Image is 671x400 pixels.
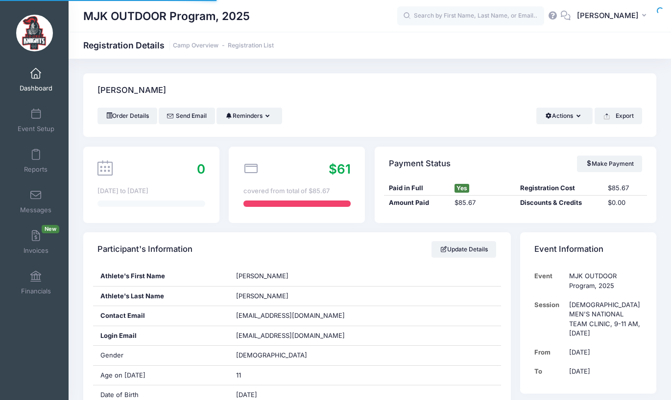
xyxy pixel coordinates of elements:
button: Actions [536,108,593,124]
div: Contact Email [93,306,229,326]
button: [PERSON_NAME] [571,5,656,27]
span: [PERSON_NAME] [236,272,288,280]
div: Athlete's First Name [93,267,229,286]
div: $85.67 [603,183,647,193]
div: Athlete's Last Name [93,287,229,306]
div: Gender [93,346,229,365]
a: Messages [13,184,59,219]
div: Login Email [93,326,229,346]
td: To [534,362,564,381]
td: From [534,343,564,362]
span: [EMAIL_ADDRESS][DOMAIN_NAME] [236,331,359,341]
span: [DATE] [236,391,257,399]
td: [DATE] [564,362,642,381]
div: $0.00 [603,198,647,208]
div: Age on [DATE] [93,366,229,385]
div: $85.67 [450,198,515,208]
h4: Payment Status [389,150,451,178]
span: [EMAIL_ADDRESS][DOMAIN_NAME] [236,311,345,319]
h1: Registration Details [83,40,274,50]
a: Dashboard [13,63,59,97]
h4: Event Information [534,236,603,264]
img: MJK OUTDOOR Program, 2025 [16,15,53,51]
span: [PERSON_NAME] [236,292,288,300]
div: covered from total of $85.67 [243,186,351,196]
span: Invoices [24,246,48,255]
span: Messages [20,206,51,214]
td: [DEMOGRAPHIC_DATA] MEN'S NATIONAL TEAM CLINIC, 9-11 AM, [DATE] [564,295,642,343]
a: Registration List [228,42,274,49]
span: $61 [329,161,351,177]
a: Order Details [97,108,157,124]
span: Reports [24,165,48,174]
div: Amount Paid [384,198,450,208]
td: Session [534,295,564,343]
a: Event Setup [13,103,59,137]
div: Discounts & Credits [515,198,603,208]
h1: MJK OUTDOOR Program, 2025 [83,5,250,27]
span: Financials [21,287,51,295]
button: Reminders [216,108,282,124]
a: Make Payment [577,156,642,172]
span: Dashboard [20,84,52,92]
h4: Participant's Information [97,236,192,264]
h4: [PERSON_NAME] [97,77,166,105]
span: Yes [455,184,469,193]
span: 11 [236,371,241,379]
div: [DATE] to [DATE] [97,186,205,196]
a: Update Details [431,241,497,258]
span: [PERSON_NAME] [577,10,639,21]
a: Reports [13,144,59,178]
a: InvoicesNew [13,225,59,259]
a: Send Email [159,108,215,124]
a: Camp Overview [173,42,218,49]
td: Event [534,267,564,295]
button: Export [595,108,642,124]
td: [DATE] [564,343,642,362]
div: Registration Cost [515,183,603,193]
span: 0 [197,161,205,177]
input: Search by First Name, Last Name, or Email... [397,6,544,26]
div: Paid in Full [384,183,450,193]
span: [DEMOGRAPHIC_DATA] [236,351,307,359]
span: New [42,225,59,233]
a: Financials [13,266,59,300]
td: MJK OUTDOOR Program, 2025 [564,267,642,295]
span: Event Setup [18,125,54,133]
